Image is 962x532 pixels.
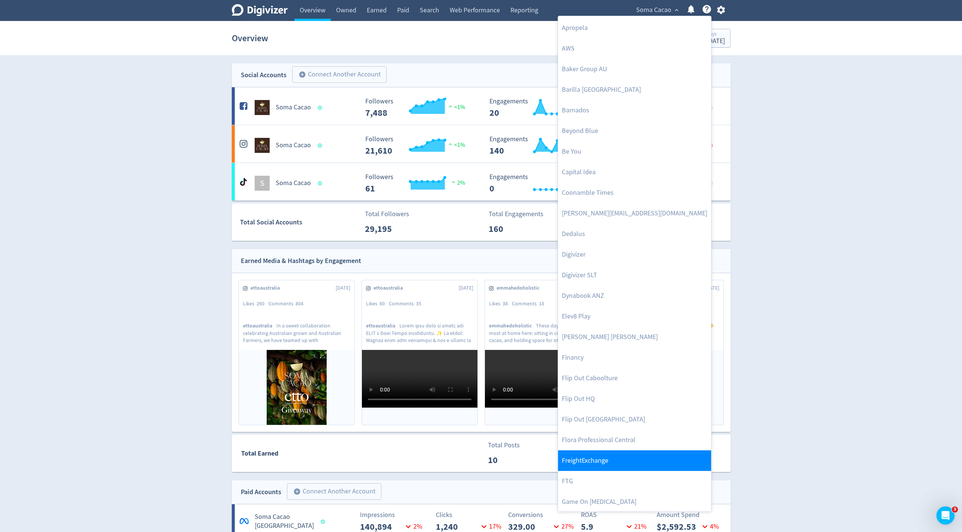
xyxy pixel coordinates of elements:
[558,79,711,100] a: Barilla [GEOGRAPHIC_DATA]
[558,121,711,141] a: Beyond Blue
[558,141,711,162] a: Be You
[558,162,711,182] a: Capital Idea
[558,450,711,471] a: FreightExchange
[558,368,711,389] a: Flip Out Caboolture
[558,306,711,327] a: Elev8 Play
[952,507,958,513] span: 3
[558,18,711,38] a: Apropela
[936,507,954,525] iframe: Intercom live chat
[558,265,711,285] a: Digivizer SLT
[558,409,711,430] a: Flip Out [GEOGRAPHIC_DATA]
[558,430,711,450] a: Flora Professional Central
[558,347,711,368] a: Financy
[558,471,711,492] a: FTG
[558,182,711,203] a: Coonamble Times
[558,389,711,409] a: Flip Out HQ
[558,492,711,512] a: Game On [MEDICAL_DATA]
[558,327,711,347] a: [PERSON_NAME] [PERSON_NAME]
[558,100,711,121] a: Barnados
[558,285,711,306] a: Dynabook ANZ
[558,38,711,59] a: AWS
[558,244,711,265] a: Digivizer
[558,203,711,224] a: [PERSON_NAME][EMAIL_ADDRESS][DOMAIN_NAME]
[558,224,711,244] a: Dedalus
[558,59,711,79] a: Baker Group AU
